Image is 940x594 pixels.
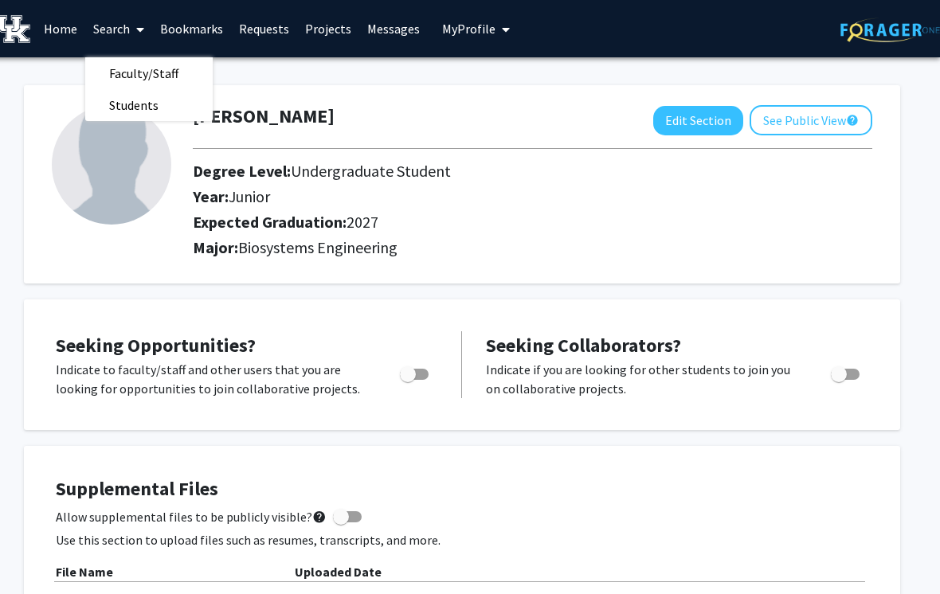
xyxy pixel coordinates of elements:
span: Biosystems Engineering [238,237,398,257]
p: Indicate if you are looking for other students to join you on collaborative projects. [486,360,801,398]
b: Uploaded Date [295,564,382,580]
div: Toggle [824,360,868,384]
a: Students [85,93,213,117]
a: Bookmarks [152,1,231,57]
a: Home [36,1,85,57]
a: Messages [359,1,428,57]
span: Faculty/Staff [85,57,202,89]
b: File Name [56,564,113,580]
button: See Public View [750,105,872,135]
h2: Major: [193,238,872,257]
a: Faculty/Staff [85,61,213,85]
div: Toggle [394,360,437,384]
mat-icon: help [312,507,327,526]
h4: Supplemental Files [56,478,868,501]
h2: Year: [193,187,762,206]
p: Indicate to faculty/staff and other users that you are looking for opportunities to join collabor... [56,360,370,398]
h2: Degree Level: [193,162,762,181]
span: Junior [229,186,270,206]
a: Projects [297,1,359,57]
span: Seeking Opportunities? [56,333,256,358]
span: 2027 [347,212,378,232]
iframe: Chat [12,522,68,582]
a: Search [85,1,152,57]
a: Requests [231,1,297,57]
p: Use this section to upload files such as resumes, transcripts, and more. [56,530,868,549]
button: Edit Section [653,106,743,135]
mat-icon: help [846,111,859,130]
span: Allow supplemental files to be publicly visible? [56,507,327,526]
span: Students [85,89,182,121]
h1: [PERSON_NAME] [193,105,335,128]
h2: Expected Graduation: [193,213,762,232]
img: ForagerOne Logo [840,18,940,42]
span: Undergraduate Student [291,161,451,181]
span: My Profile [442,21,495,37]
span: Seeking Collaborators? [486,333,681,358]
img: Profile Picture [52,105,171,225]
